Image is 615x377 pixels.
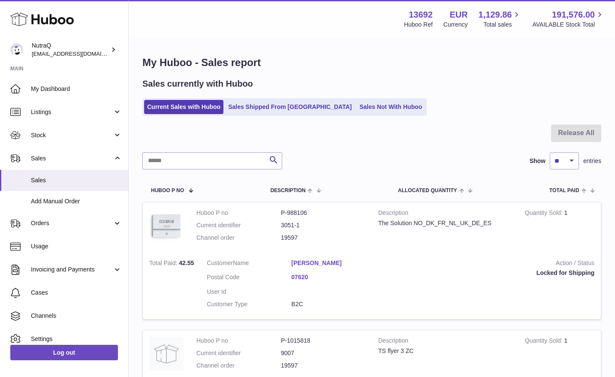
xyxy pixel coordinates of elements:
span: [EMAIL_ADDRESS][DOMAIN_NAME] [32,50,126,57]
span: Settings [31,335,122,343]
dt: Postal Code [207,273,291,284]
label: Show [530,157,546,165]
a: Current Sales with Huboo [144,100,223,114]
span: Listings [31,108,113,116]
dt: Huboo P no [196,337,281,345]
span: Cases [31,289,122,297]
span: Huboo P no [151,188,184,193]
strong: Description [378,209,512,219]
strong: Description [378,337,512,347]
div: Huboo Ref [404,21,433,29]
img: 136921728478892.jpg [149,209,184,243]
h2: Sales currently with Huboo [142,78,253,90]
dt: Huboo P no [196,209,281,217]
span: Add Manual Order [31,197,122,205]
span: entries [583,157,601,165]
dd: 9007 [281,349,365,357]
span: Total paid [549,188,579,193]
span: Customer [207,259,233,266]
div: The Solution NO_DK_FR_NL_UK_DE_ES [378,219,512,227]
span: 191,576.00 [552,9,595,21]
dt: Channel order [196,362,281,370]
span: My Dashboard [31,85,122,93]
span: Sales [31,176,122,184]
span: Invoicing and Payments [31,265,113,274]
a: 07620 [291,273,376,281]
span: Total sales [483,21,522,29]
span: Channels [31,312,122,320]
dd: P-988106 [281,209,365,217]
span: AVAILABLE Stock Total [532,21,605,29]
dt: Name [207,259,291,269]
span: Stock [31,131,113,139]
h1: My Huboo - Sales report [142,56,601,69]
div: TS flyer 3 ZC [378,347,512,355]
a: Sales Shipped From [GEOGRAPHIC_DATA] [225,100,355,114]
span: 1,129.86 [479,9,512,21]
dt: Current identifier [196,221,281,229]
div: Locked for Shipping [389,269,594,277]
span: 42.55 [179,259,194,266]
a: Sales Not With Huboo [356,100,425,114]
dd: P-1015818 [281,337,365,345]
div: Currency [443,21,468,29]
a: Log out [10,345,118,360]
div: NutraQ [32,42,109,58]
dt: User Id [207,288,291,296]
dd: 19597 [281,234,365,242]
dt: Current identifier [196,349,281,357]
dd: 3051-1 [281,221,365,229]
strong: Quantity Sold [525,209,564,218]
strong: EUR [449,9,467,21]
span: Sales [31,154,113,163]
img: no-photo.jpg [149,337,184,371]
strong: Total Paid [149,259,179,268]
span: Description [270,188,305,193]
strong: Quantity Sold [525,337,564,346]
td: 1 [519,202,601,253]
span: ALLOCATED Quantity [398,188,457,193]
dt: Channel order [196,234,281,242]
a: 1,129.86 Total sales [479,9,522,29]
strong: 13692 [409,9,433,21]
a: 191,576.00 AVAILABLE Stock Total [532,9,605,29]
strong: Action / Status [389,259,594,269]
a: [PERSON_NAME] [291,259,376,267]
span: Usage [31,242,122,250]
dd: 19597 [281,362,365,370]
dd: B2C [291,300,376,308]
dt: Customer Type [207,300,291,308]
img: log@nutraq.com [10,43,23,56]
span: Orders [31,219,113,227]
